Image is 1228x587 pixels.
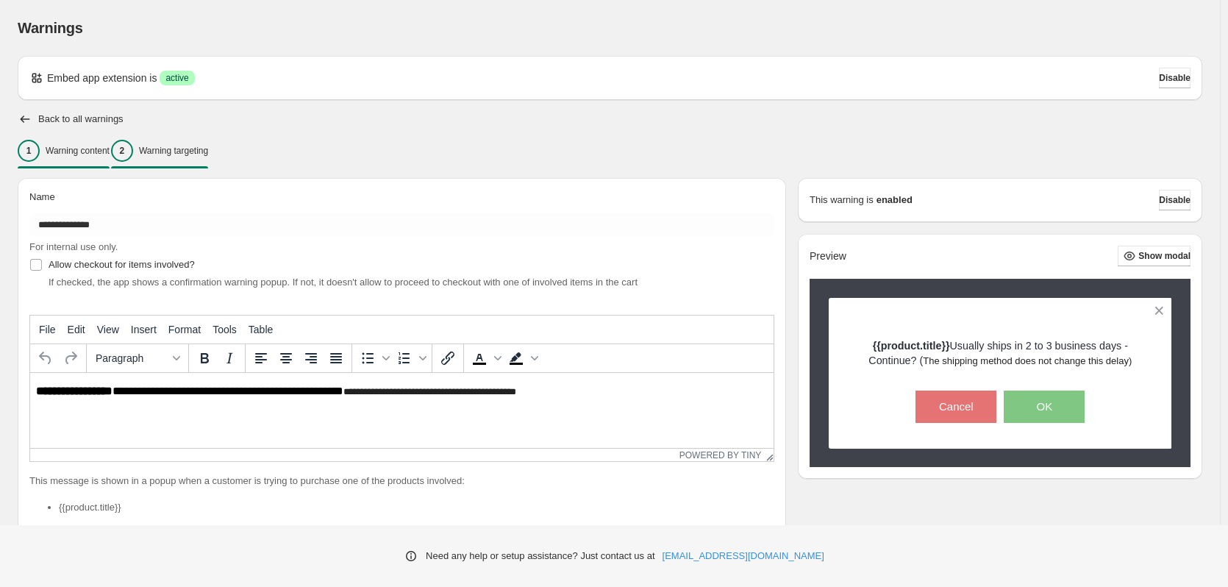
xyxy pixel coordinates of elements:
span: The shipping method does not change this delay) [923,355,1132,366]
p: This message is shown in a popup when a customer is trying to purchase one of the products involved: [29,474,774,488]
button: Insert/edit link [435,346,460,371]
iframe: Rich Text Area [30,373,774,448]
button: Show modal [1118,246,1190,266]
span: For internal use only. [29,241,118,252]
div: 1 [18,140,40,162]
button: Disable [1159,68,1190,88]
button: Justify [324,346,349,371]
button: Disable [1159,190,1190,210]
button: 2Warning targeting [111,135,208,166]
div: Text color [467,346,504,371]
button: Align right [299,346,324,371]
span: Allow checkout for items involved? [49,259,195,270]
span: Disable [1159,194,1190,206]
strong: {{product.title}} [873,340,950,352]
span: Format [168,324,201,335]
h2: Preview [810,250,846,263]
button: Cancel [915,391,996,423]
p: Warning targeting [139,145,208,157]
button: Bold [192,346,217,371]
span: Name [29,191,55,202]
button: Italic [217,346,242,371]
button: Undo [33,346,58,371]
a: Powered by Tiny [679,450,762,460]
span: If checked, the app shows a confirmation warning popup. If not, it doesn't allow to proceed to ch... [49,277,638,288]
span: Paragraph [96,352,168,364]
strong: enabled [877,193,913,207]
span: Warnings [18,20,83,36]
div: Background color [504,346,540,371]
p: This warning is [810,193,874,207]
span: File [39,324,56,335]
div: Bullet list [355,346,392,371]
button: Formats [90,346,185,371]
div: Numbered list [392,346,429,371]
p: Embed app extension is [47,71,157,85]
span: Edit [68,324,85,335]
span: View [97,324,119,335]
span: Tools [213,324,237,335]
p: Usually ships in 2 to 3 business days - Continue? ( [854,338,1146,369]
span: Table [249,324,273,335]
button: OK [1004,391,1085,423]
div: 2 [111,140,133,162]
span: Show modal [1138,250,1190,262]
button: 1Warning content [18,135,110,166]
span: Disable [1159,72,1190,84]
span: active [165,72,188,84]
button: Align center [274,346,299,371]
p: Warning content [46,145,110,157]
li: {{product.title}} [59,500,774,515]
span: Insert [131,324,157,335]
button: Redo [58,346,83,371]
a: [EMAIL_ADDRESS][DOMAIN_NAME] [663,549,824,563]
button: Align left [249,346,274,371]
h2: Back to all warnings [38,113,124,125]
div: Resize [761,449,774,461]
